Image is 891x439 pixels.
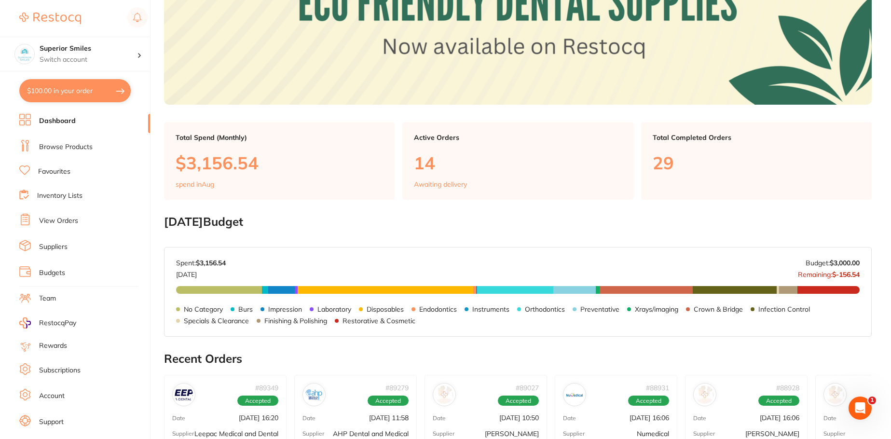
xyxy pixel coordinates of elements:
[172,415,185,422] p: Date
[694,305,743,313] p: Crown & Bridge
[693,415,706,422] p: Date
[806,259,860,267] p: Budget:
[268,305,302,313] p: Impression
[39,417,64,427] a: Support
[637,430,669,438] p: Numedical
[414,134,621,141] p: Active Orders
[39,116,76,126] a: Dashboard
[237,396,278,406] span: Accepted
[635,305,678,313] p: Xrays/imaging
[164,215,872,229] h2: [DATE] Budget
[414,180,467,188] p: Awaiting delivery
[868,397,876,404] span: 1
[302,415,315,422] p: Date
[19,13,81,24] img: Restocq Logo
[823,415,836,422] p: Date
[641,122,872,200] a: Total Completed Orders29
[184,317,249,325] p: Specials & Clearance
[40,55,137,65] p: Switch account
[758,305,810,313] p: Infection Control
[433,415,446,422] p: Date
[39,242,68,252] a: Suppliers
[239,414,278,422] p: [DATE] 16:20
[563,415,576,422] p: Date
[19,79,131,102] button: $100.00 in your order
[317,305,351,313] p: Laboratory
[175,385,193,404] img: Leepac Medical and Dental
[499,414,539,422] p: [DATE] 10:50
[176,134,383,141] p: Total Spend (Monthly)
[745,430,799,438] p: [PERSON_NAME]
[39,341,67,351] a: Rewards
[580,305,619,313] p: Preventative
[369,414,409,422] p: [DATE] 11:58
[419,305,457,313] p: Endodontics
[176,153,383,173] p: $3,156.54
[176,259,226,267] p: Spent:
[38,167,70,177] a: Favourites
[194,430,278,438] p: Leepac Medical and Dental
[238,305,253,313] p: Burs
[19,317,76,329] a: RestocqPay
[472,305,509,313] p: Instruments
[693,430,715,437] p: Supplier
[402,122,633,200] a: Active Orders14Awaiting delivery
[776,384,799,392] p: # 88928
[826,385,844,404] img: Adam Dental
[37,191,82,201] a: Inventory Lists
[39,142,93,152] a: Browse Products
[525,305,565,313] p: Orthodontics
[628,396,669,406] span: Accepted
[39,294,56,303] a: Team
[15,44,34,64] img: Superior Smiles
[19,317,31,329] img: RestocqPay
[414,153,621,173] p: 14
[696,385,714,404] img: Henry Schein Halas
[653,134,860,141] p: Total Completed Orders
[343,317,415,325] p: Restorative & Cosmetic
[164,352,872,366] h2: Recent Orders
[498,396,539,406] span: Accepted
[302,430,324,437] p: Supplier
[849,397,872,420] iframe: Intercom live chat
[39,318,76,328] span: RestocqPay
[485,430,539,438] p: [PERSON_NAME]
[516,384,539,392] p: # 89027
[385,384,409,392] p: # 89279
[176,267,226,278] p: [DATE]
[196,259,226,267] strong: $3,156.54
[39,366,81,375] a: Subscriptions
[823,430,845,437] p: Supplier
[368,396,409,406] span: Accepted
[630,414,669,422] p: [DATE] 16:06
[367,305,404,313] p: Disposables
[164,122,395,200] a: Total Spend (Monthly)$3,156.54spend inAug
[333,430,409,438] p: AHP Dental and Medical
[39,391,65,401] a: Account
[305,385,323,404] img: AHP Dental and Medical
[760,414,799,422] p: [DATE] 16:06
[653,153,860,173] p: 29
[172,430,194,437] p: Supplier
[758,396,799,406] span: Accepted
[563,430,585,437] p: Supplier
[798,267,860,278] p: Remaining:
[830,259,860,267] strong: $3,000.00
[646,384,669,392] p: # 88931
[176,180,214,188] p: spend in Aug
[39,216,78,226] a: View Orders
[264,317,327,325] p: Finishing & Polishing
[184,305,223,313] p: No Category
[435,385,453,404] img: Henry Schein Halas
[40,44,137,54] h4: Superior Smiles
[255,384,278,392] p: # 89349
[39,268,65,278] a: Budgets
[832,270,860,279] strong: $-156.54
[565,385,584,404] img: Numedical
[19,7,81,29] a: Restocq Logo
[433,430,454,437] p: Supplier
